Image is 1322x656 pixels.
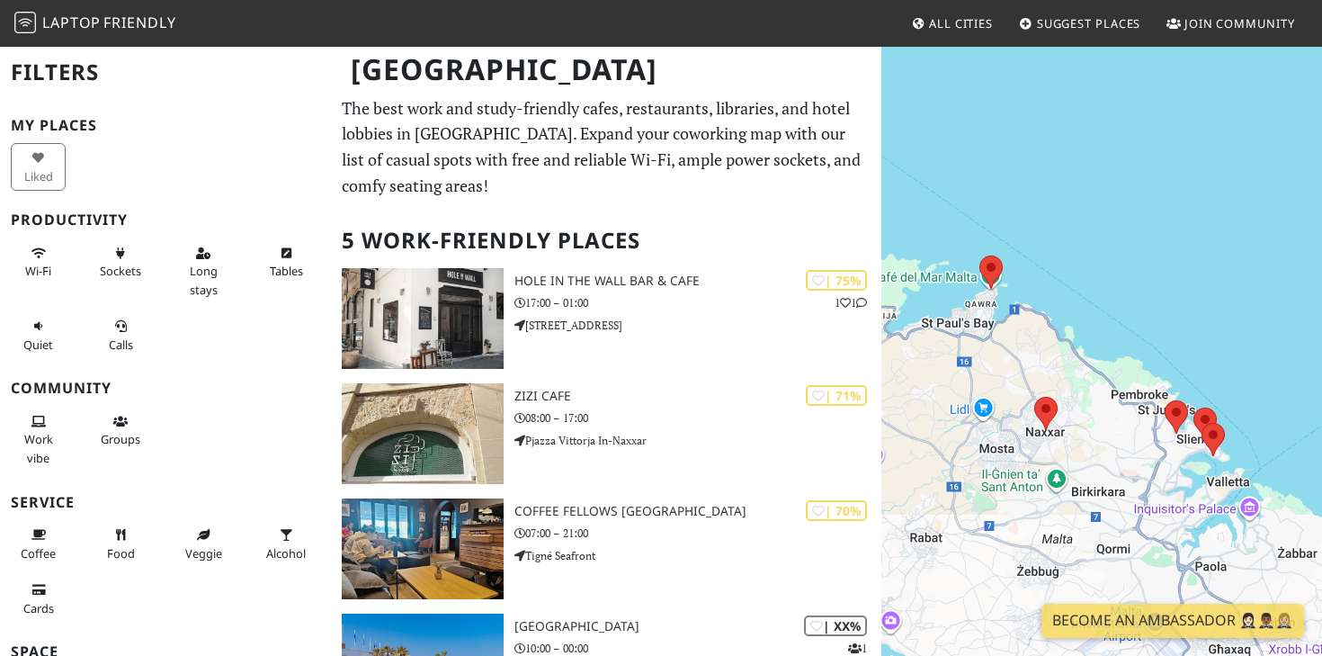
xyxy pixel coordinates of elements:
[14,8,176,40] a: LaptopFriendly LaptopFriendly
[514,619,881,634] h3: [GEOGRAPHIC_DATA]
[14,12,36,33] img: LaptopFriendly
[11,211,320,229] h3: Productivity
[514,504,881,519] h3: Coffee Fellows [GEOGRAPHIC_DATA]
[11,117,320,134] h3: My Places
[804,616,867,636] div: | XX%
[107,545,135,562] span: Food
[24,431,53,465] span: People working
[514,432,881,449] p: Pjazza Vittorja In-Naxxar
[11,380,320,397] h3: Community
[259,520,314,568] button: Alcohol
[21,545,56,562] span: Coffee
[259,238,314,286] button: Tables
[1159,7,1302,40] a: Join Community
[806,385,867,406] div: | 71%
[336,45,879,94] h1: [GEOGRAPHIC_DATA]
[23,337,53,353] span: Quiet
[101,431,140,447] span: Group tables
[514,547,881,564] p: Tigné Seafront
[342,95,871,199] p: The best work and study-friendly cafes, restaurants, libraries, and hotel lobbies in [GEOGRAPHIC_...
[806,500,867,521] div: | 70%
[25,263,51,279] span: Stable Wi-Fi
[514,294,881,311] p: 17:00 – 01:00
[109,337,133,353] span: Video/audio calls
[1012,7,1148,40] a: Suggest Places
[331,383,882,484] a: Zizi cafe | 71% Zizi cafe 08:00 – 17:00 Pjazza Vittorja In-Naxxar
[176,238,231,304] button: Long stays
[514,409,881,427] p: 08:00 – 17:00
[514,525,881,542] p: 07:00 – 21:00
[11,575,66,623] button: Cards
[94,311,148,359] button: Calls
[342,268,504,369] img: Hole in the Wall Bar & Cafe
[190,263,218,297] span: Long stays
[514,389,881,404] h3: Zizi cafe
[11,311,66,359] button: Quiet
[342,499,504,599] img: Coffee Fellows Malta
[1041,604,1304,638] a: Become an Ambassador 🤵🏻‍♀️🤵🏾‍♂️🤵🏼‍♀️
[94,238,148,286] button: Sockets
[11,238,66,286] button: Wi-Fi
[176,520,231,568] button: Veggie
[11,407,66,472] button: Work vibe
[270,263,303,279] span: Work-friendly tables
[94,407,148,454] button: Groups
[42,13,101,32] span: Laptop
[266,545,306,562] span: Alcohol
[331,499,882,599] a: Coffee Fellows Malta | 70% Coffee Fellows [GEOGRAPHIC_DATA] 07:00 – 21:00 Tigné Seafront
[11,45,320,100] h2: Filters
[1184,15,1295,31] span: Join Community
[342,383,504,484] img: Zizi cafe
[94,520,148,568] button: Food
[1037,15,1141,31] span: Suggest Places
[100,263,141,279] span: Power sockets
[514,274,881,289] h3: Hole in the Wall Bar & Cafe
[806,270,867,291] div: | 75%
[514,317,881,334] p: [STREET_ADDRESS]
[331,268,882,369] a: Hole in the Wall Bar & Cafe | 75% 11 Hole in the Wall Bar & Cafe 17:00 – 01:00 [STREET_ADDRESS]
[904,7,1000,40] a: All Cities
[835,294,867,311] p: 1 1
[103,13,175,32] span: Friendly
[23,600,54,616] span: Credit cards
[929,15,993,31] span: All Cities
[342,213,871,268] h2: 5 Work-Friendly Places
[185,545,222,562] span: Veggie
[11,494,320,511] h3: Service
[11,520,66,568] button: Coffee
